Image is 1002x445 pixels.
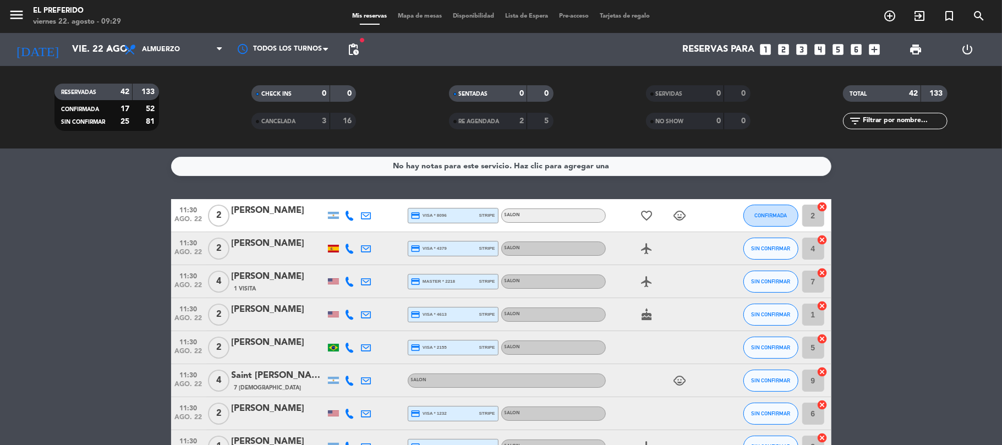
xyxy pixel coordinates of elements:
i: add_circle_outline [883,9,896,23]
i: cake [640,308,654,321]
span: 1 Visita [234,284,256,293]
i: [DATE] [8,37,67,62]
span: SIN CONFIRMAR [751,377,790,383]
span: 7 [DEMOGRAPHIC_DATA] [234,383,302,392]
span: 11:30 [175,203,202,216]
span: ago. 22 [175,414,202,426]
div: [PERSON_NAME] [232,402,325,416]
span: master * 2218 [411,277,456,287]
i: airplanemode_active [640,275,654,288]
span: 11:30 [175,302,202,315]
i: cancel [817,234,828,245]
div: El Preferido [33,6,121,17]
div: [PERSON_NAME] [232,336,325,350]
span: Pre-acceso [554,13,594,19]
span: 2 [208,304,229,326]
span: Disponibilidad [447,13,500,19]
i: cancel [817,201,828,212]
span: RE AGENDADA [459,119,500,124]
button: SIN CONFIRMAR [743,370,798,392]
i: child_care [674,374,687,387]
i: filter_list [848,114,862,128]
span: stripe [479,278,495,285]
span: NO SHOW [656,119,684,124]
i: looks_3 [795,42,809,57]
span: Almuerzo [142,46,180,53]
strong: 133 [929,90,945,97]
strong: 16 [343,117,354,125]
button: SIN CONFIRMAR [743,304,798,326]
span: SIN CONFIRMAR [751,245,790,251]
span: 11:30 [175,335,202,348]
i: add_box [868,42,882,57]
strong: 0 [322,90,327,97]
i: cancel [817,267,828,278]
i: exit_to_app [913,9,926,23]
strong: 0 [741,117,748,125]
strong: 0 [347,90,354,97]
span: SIN CONFIRMAR [61,119,105,125]
span: pending_actions [347,43,360,56]
span: CONFIRMADA [754,212,787,218]
span: CONFIRMADA [61,107,99,112]
span: 4 [208,271,229,293]
i: cancel [817,399,828,410]
strong: 0 [716,117,721,125]
strong: 42 [121,88,129,96]
strong: 81 [146,118,157,125]
button: menu [8,7,25,27]
span: 11:30 [175,401,202,414]
input: Filtrar por nombre... [862,115,947,127]
i: looks_two [777,42,791,57]
i: menu [8,7,25,23]
span: RESERVADAS [61,90,96,95]
div: [PERSON_NAME] [232,303,325,317]
i: credit_card [411,244,421,254]
span: SALON [505,345,521,349]
span: stripe [479,212,495,219]
span: SALON [505,279,521,283]
strong: 133 [141,88,157,96]
strong: 42 [909,90,918,97]
span: Tarjetas de regalo [594,13,655,19]
strong: 3 [322,117,327,125]
i: power_settings_new [961,43,974,56]
span: 2 [208,205,229,227]
i: airplanemode_active [640,242,654,255]
i: credit_card [411,211,421,221]
div: [PERSON_NAME] [232,270,325,284]
i: search [972,9,985,23]
div: No hay notas para este servicio. Haz clic para agregar una [393,160,609,173]
button: SIN CONFIRMAR [743,337,798,359]
span: 2 [208,403,229,425]
i: looks_4 [813,42,828,57]
strong: 0 [519,90,524,97]
span: print [909,43,922,56]
span: stripe [479,311,495,318]
span: 11:30 [175,236,202,249]
i: looks_6 [850,42,864,57]
div: LOG OUT [941,33,994,66]
span: TOTAL [850,91,867,97]
span: CHECK INS [261,91,292,97]
div: viernes 22. agosto - 09:29 [33,17,121,28]
button: SIN CONFIRMAR [743,403,798,425]
span: Mapa de mesas [392,13,447,19]
div: [PERSON_NAME] [232,237,325,251]
span: stripe [479,344,495,351]
strong: 2 [519,117,524,125]
i: credit_card [411,277,421,287]
strong: 0 [544,90,551,97]
span: SALON [505,312,521,316]
strong: 52 [146,105,157,113]
i: cancel [817,333,828,344]
i: cancel [817,432,828,443]
span: SALON [411,378,427,382]
span: CANCELADA [261,119,295,124]
i: turned_in_not [943,9,956,23]
strong: 5 [544,117,551,125]
span: stripe [479,245,495,252]
span: 4 [208,370,229,392]
span: ago. 22 [175,315,202,327]
span: visa * 8096 [411,211,447,221]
